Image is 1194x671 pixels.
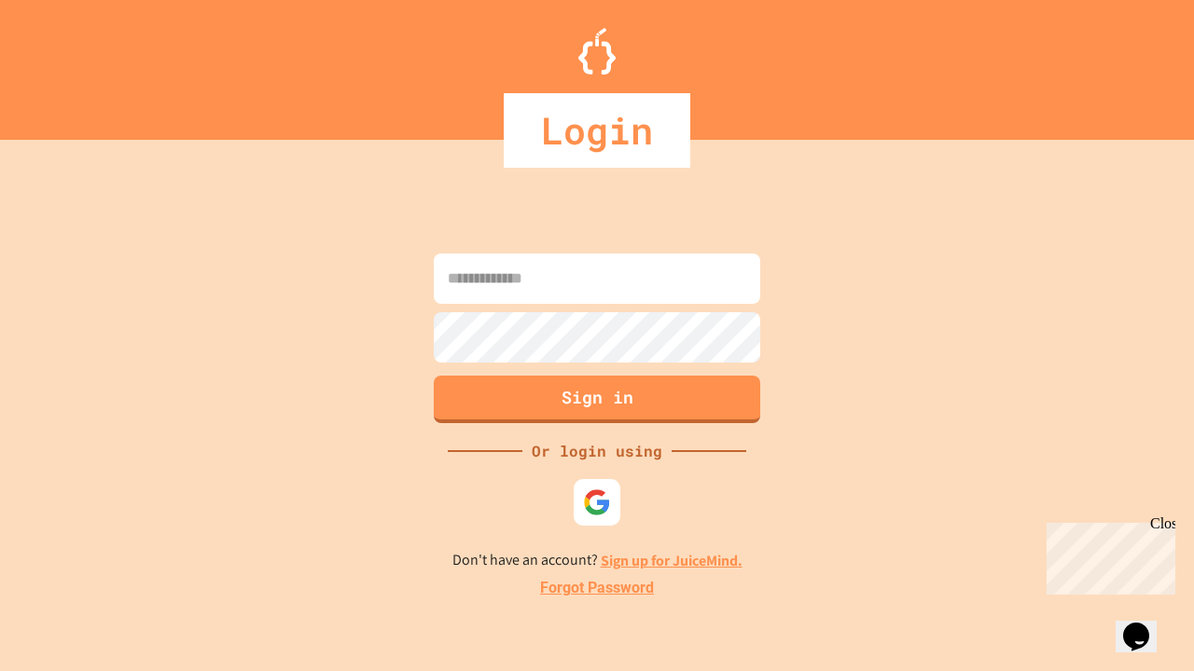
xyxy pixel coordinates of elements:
img: Logo.svg [578,28,616,75]
div: Login [504,93,690,168]
p: Don't have an account? [452,549,743,572]
iframe: chat widget [1039,515,1175,595]
iframe: chat widget [1116,596,1175,652]
a: Forgot Password [540,577,654,599]
div: Chat with us now!Close [7,7,129,118]
button: Sign in [434,376,760,423]
div: Or login using [522,440,672,462]
a: Sign up for JuiceMind. [601,551,743,570]
img: google-icon.svg [583,488,611,516]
